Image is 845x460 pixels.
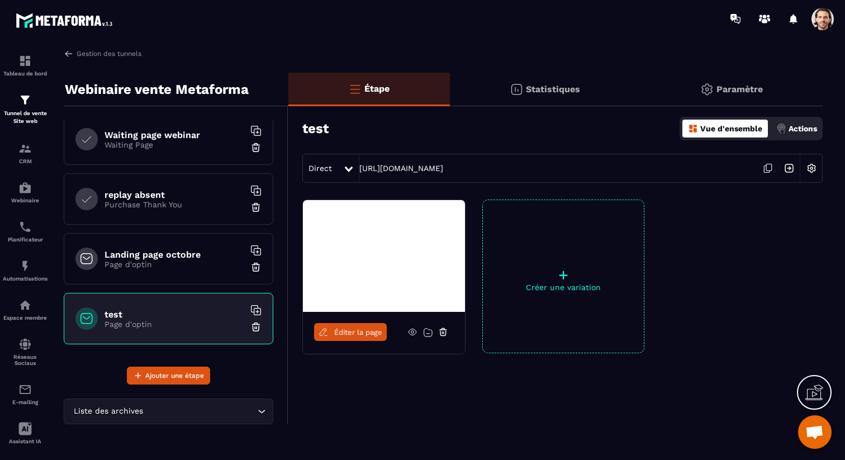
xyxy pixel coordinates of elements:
img: setting-w.858f3a88.svg [801,158,822,179]
img: dashboard-orange.40269519.svg [688,124,698,134]
div: Ouvrir le chat [798,415,832,449]
span: Direct [308,164,332,173]
p: Automatisations [3,276,48,282]
img: formation [18,142,32,155]
img: email [18,383,32,396]
p: Webinaire [3,197,48,203]
button: Ajouter une étape [127,367,210,385]
p: Paramètre [716,84,763,94]
img: formation [18,54,32,68]
a: emailemailE-mailing [3,374,48,414]
img: stats.20deebd0.svg [510,83,523,96]
span: Ajouter une étape [145,370,204,381]
p: Statistiques [526,84,580,94]
p: Espace membre [3,315,48,321]
p: Assistant IA [3,438,48,444]
p: Webinaire vente Metaforma [65,78,249,101]
img: scheduler [18,220,32,234]
span: Éditer la page [334,328,382,336]
a: automationsautomationsWebinaire [3,173,48,212]
a: social-networksocial-networkRéseaux Sociaux [3,329,48,374]
p: Page d'optin [105,320,244,329]
img: automations [18,298,32,312]
a: schedulerschedulerPlanificateur [3,212,48,251]
img: formation [18,93,32,107]
p: + [483,267,644,283]
img: social-network [18,338,32,351]
p: CRM [3,158,48,164]
img: bars-o.4a397970.svg [348,82,362,96]
p: Tunnel de vente Site web [3,110,48,125]
p: Vue d'ensemble [700,124,762,133]
p: Planificateur [3,236,48,243]
p: Créer une variation [483,283,644,292]
div: Search for option [64,399,273,424]
p: Waiting Page [105,140,244,149]
a: formationformationTunnel de vente Site web [3,85,48,134]
h6: test [105,309,244,320]
img: trash [250,202,262,213]
img: automations [18,181,32,195]
a: Éditer la page [314,323,387,341]
a: formationformationTableau de bord [3,46,48,85]
a: automationsautomationsEspace membre [3,290,48,329]
input: Search for option [145,405,255,418]
h6: Waiting page webinar [105,130,244,140]
a: automationsautomationsAutomatisations [3,251,48,290]
img: automations [18,259,32,273]
img: setting-gr.5f69749f.svg [700,83,714,96]
h6: replay absent [105,189,244,200]
p: Page d'optin [105,260,244,269]
p: Actions [789,124,817,133]
span: Liste des archives [71,405,145,418]
img: logo [16,10,116,31]
a: formationformationCRM [3,134,48,173]
p: Purchase Thank You [105,200,244,209]
a: Assistant IA [3,414,48,453]
img: actions.d6e523a2.png [776,124,786,134]
a: Gestion des tunnels [64,49,141,59]
img: image [303,200,465,312]
p: Réseaux Sociaux [3,354,48,366]
a: [URL][DOMAIN_NAME] [359,164,443,173]
img: trash [250,321,262,333]
h6: Landing page octobre [105,249,244,260]
img: trash [250,262,262,273]
h3: test [302,121,329,136]
img: arrow-next.bcc2205e.svg [778,158,800,179]
p: Étape [364,83,390,94]
img: trash [250,142,262,153]
img: arrow [64,49,74,59]
p: Tableau de bord [3,70,48,77]
p: E-mailing [3,399,48,405]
